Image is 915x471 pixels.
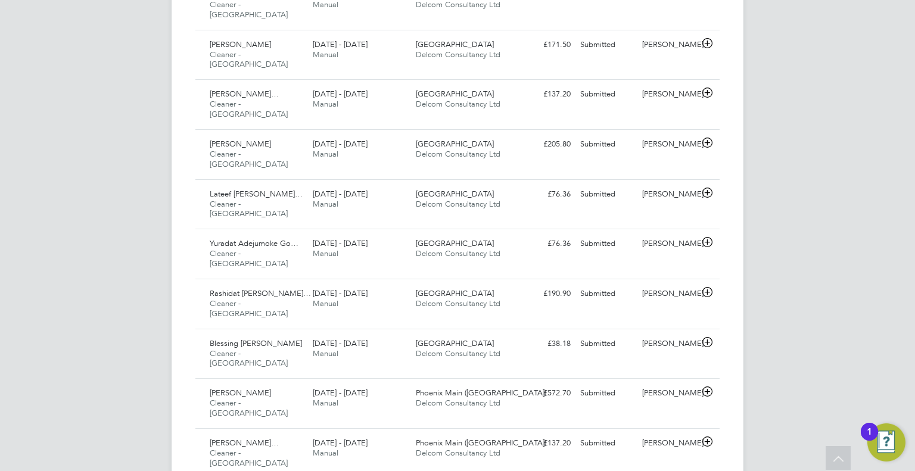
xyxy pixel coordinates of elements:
[210,388,271,398] span: [PERSON_NAME]
[867,423,905,461] button: Open Resource Center, 1 new notification
[637,433,699,453] div: [PERSON_NAME]
[313,398,338,408] span: Manual
[210,149,288,169] span: Cleaner - [GEOGRAPHIC_DATA]
[313,189,368,199] span: [DATE] - [DATE]
[637,135,699,154] div: [PERSON_NAME]
[575,234,637,254] div: Submitted
[637,35,699,55] div: [PERSON_NAME]
[513,35,575,55] div: £171.50
[416,398,500,408] span: Delcom Consultancy Ltd
[575,85,637,104] div: Submitted
[210,248,288,269] span: Cleaner - [GEOGRAPHIC_DATA]
[313,199,338,209] span: Manual
[313,298,338,308] span: Manual
[313,248,338,258] span: Manual
[210,398,288,418] span: Cleaner - [GEOGRAPHIC_DATA]
[313,99,338,109] span: Manual
[210,189,303,199] span: Lateef [PERSON_NAME]…
[416,248,500,258] span: Delcom Consultancy Ltd
[575,433,637,453] div: Submitted
[637,234,699,254] div: [PERSON_NAME]
[513,234,575,254] div: £76.36
[313,238,368,248] span: [DATE] - [DATE]
[313,288,368,298] span: [DATE] - [DATE]
[210,438,279,448] span: [PERSON_NAME]…
[416,149,500,159] span: Delcom Consultancy Ltd
[416,298,500,308] span: Delcom Consultancy Ltd
[210,199,288,219] span: Cleaner - [GEOGRAPHIC_DATA]
[575,185,637,204] div: Submitted
[416,448,500,458] span: Delcom Consultancy Ltd
[637,85,699,104] div: [PERSON_NAME]
[416,388,546,398] span: Phoenix Main ([GEOGRAPHIC_DATA])
[416,39,494,49] span: [GEOGRAPHIC_DATA]
[416,99,500,109] span: Delcom Consultancy Ltd
[313,149,338,159] span: Manual
[575,135,637,154] div: Submitted
[637,334,699,354] div: [PERSON_NAME]
[313,448,338,458] span: Manual
[416,348,500,358] span: Delcom Consultancy Ltd
[513,284,575,304] div: £190.90
[637,284,699,304] div: [PERSON_NAME]
[416,49,500,60] span: Delcom Consultancy Ltd
[416,189,494,199] span: [GEOGRAPHIC_DATA]
[210,238,298,248] span: Yuradat Adejumoke Go…
[575,383,637,403] div: Submitted
[313,139,368,149] span: [DATE] - [DATE]
[416,288,494,298] span: [GEOGRAPHIC_DATA]
[416,139,494,149] span: [GEOGRAPHIC_DATA]
[210,49,288,70] span: Cleaner - [GEOGRAPHIC_DATA]
[210,89,279,99] span: [PERSON_NAME]…
[313,49,338,60] span: Manual
[313,388,368,398] span: [DATE] - [DATE]
[513,135,575,154] div: £205.80
[637,185,699,204] div: [PERSON_NAME]
[416,238,494,248] span: [GEOGRAPHIC_DATA]
[513,334,575,354] div: £38.18
[210,39,271,49] span: [PERSON_NAME]
[575,35,637,55] div: Submitted
[867,432,872,447] div: 1
[210,99,288,119] span: Cleaner - [GEOGRAPHIC_DATA]
[210,139,271,149] span: [PERSON_NAME]
[313,438,368,448] span: [DATE] - [DATE]
[416,438,546,448] span: Phoenix Main ([GEOGRAPHIC_DATA])
[416,89,494,99] span: [GEOGRAPHIC_DATA]
[416,338,494,348] span: [GEOGRAPHIC_DATA]
[313,39,368,49] span: [DATE] - [DATE]
[513,85,575,104] div: £137.20
[210,348,288,369] span: Cleaner - [GEOGRAPHIC_DATA]
[210,288,311,298] span: Rashidat [PERSON_NAME]…
[210,448,288,468] span: Cleaner - [GEOGRAPHIC_DATA]
[513,433,575,453] div: £137.20
[416,199,500,209] span: Delcom Consultancy Ltd
[637,383,699,403] div: [PERSON_NAME]
[210,298,288,319] span: Cleaner - [GEOGRAPHIC_DATA]
[513,185,575,204] div: £76.36
[513,383,575,403] div: £572.70
[210,338,302,348] span: Blessing [PERSON_NAME]
[575,284,637,304] div: Submitted
[313,348,338,358] span: Manual
[313,89,368,99] span: [DATE] - [DATE]
[313,338,368,348] span: [DATE] - [DATE]
[575,334,637,354] div: Submitted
